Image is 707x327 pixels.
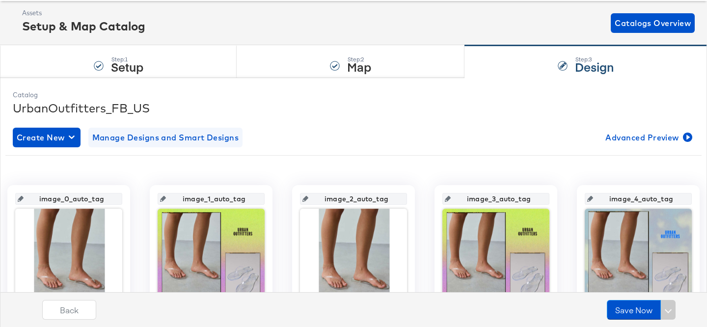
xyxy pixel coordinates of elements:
[111,58,143,75] strong: Setup
[92,131,239,144] span: Manage Designs and Smart Designs
[575,56,614,63] div: Step: 3
[88,128,243,147] button: Manage Designs and Smart Designs
[347,56,371,63] div: Step: 2
[601,128,694,147] button: Advanced Preview
[17,131,77,144] span: Create New
[615,16,691,30] span: Catalogs Overview
[13,90,694,100] div: Catalog
[111,56,143,63] div: Step: 1
[607,300,661,320] button: Save Now
[605,131,690,144] span: Advanced Preview
[13,128,81,147] button: Create New
[42,300,96,320] button: Back
[22,8,145,18] div: Assets
[575,58,614,75] strong: Design
[22,18,145,34] div: Setup & Map Catalog
[347,58,371,75] strong: Map
[611,13,695,33] button: Catalogs Overview
[13,100,694,116] div: UrbanOutfitters_FB_US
